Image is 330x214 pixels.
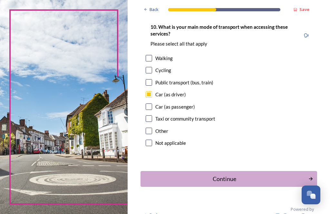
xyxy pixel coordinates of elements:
[150,24,289,37] strong: 10. What is your main mode of transport when accessing these services?
[302,186,320,204] button: Open Chat
[291,206,314,212] span: Powered by
[155,127,168,135] div: Other
[155,55,173,62] div: Walking
[155,139,186,147] div: Not applicable
[155,103,195,111] div: Car (as passenger)
[150,40,296,47] p: Please select all that apply
[141,171,317,187] button: Continue
[299,6,309,12] strong: Save
[155,115,215,123] div: Taxi or community transport
[155,79,213,86] div: Public transport (bus, train)
[150,6,159,13] span: Back
[155,67,171,74] div: Cycling
[144,175,305,183] div: Continue
[155,91,186,98] div: Car (as driver)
